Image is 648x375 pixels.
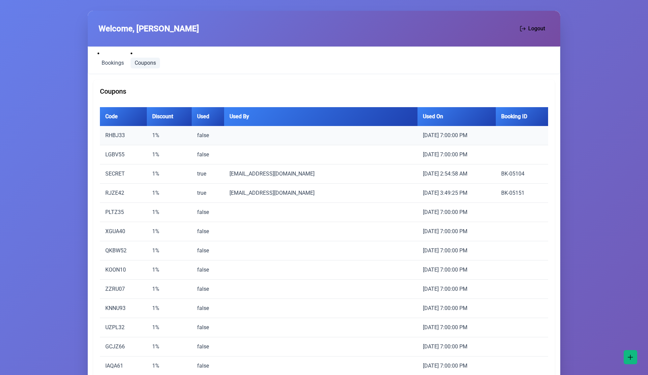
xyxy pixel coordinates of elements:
[100,260,147,280] td: KOON10
[100,107,147,126] th: Code
[100,184,147,203] td: RJZE42
[516,22,549,36] button: Logout
[100,203,147,222] td: PLTZ35
[100,241,147,260] td: QKBW52
[147,145,192,164] td: 1%
[192,299,224,318] td: false
[192,337,224,356] td: false
[100,337,147,356] td: GCJZ66
[496,107,548,126] th: Booking ID
[192,184,224,203] td: true
[135,60,156,66] span: Coupons
[192,280,224,299] td: false
[417,107,496,126] th: Used On
[192,241,224,260] td: false
[192,107,224,126] th: Used
[147,222,192,241] td: 1%
[417,337,496,356] td: [DATE] 7:00:00 PM
[417,260,496,280] td: [DATE] 7:00:00 PM
[192,222,224,241] td: false
[224,107,417,126] th: Used By
[100,86,548,96] div: Coupons
[192,126,224,145] td: false
[131,58,160,68] a: Coupons
[192,145,224,164] td: false
[102,60,124,66] span: Bookings
[417,145,496,164] td: [DATE] 7:00:00 PM
[147,241,192,260] td: 1%
[100,299,147,318] td: KNNU93
[99,23,199,35] span: Welcome, [PERSON_NAME]
[496,164,548,184] td: BK-05104
[100,222,147,241] td: XGUA40
[528,25,545,33] span: Logout
[417,222,496,241] td: [DATE] 7:00:00 PM
[100,280,147,299] td: ZZRU07
[147,203,192,222] td: 1%
[417,184,496,203] td: [DATE] 3:49:25 PM
[100,318,147,337] td: UZPL32
[147,107,192,126] th: Discount
[192,164,224,184] td: true
[147,164,192,184] td: 1%
[98,58,128,68] a: Bookings
[417,164,496,184] td: [DATE] 2:54:58 AM
[417,203,496,222] td: [DATE] 7:00:00 PM
[100,126,147,145] td: RHBJ33
[417,299,496,318] td: [DATE] 7:00:00 PM
[147,280,192,299] td: 1%
[496,184,548,203] td: BK-05151
[131,50,160,68] li: Coupons
[147,299,192,318] td: 1%
[100,164,147,184] td: SECRET
[224,184,417,203] td: [EMAIL_ADDRESS][DOMAIN_NAME]
[192,260,224,280] td: false
[417,241,496,260] td: [DATE] 7:00:00 PM
[147,260,192,280] td: 1%
[192,318,224,337] td: false
[147,337,192,356] td: 1%
[147,318,192,337] td: 1%
[100,145,147,164] td: LGBV55
[98,50,128,68] li: Bookings
[417,126,496,145] td: [DATE] 7:00:00 PM
[417,318,496,337] td: [DATE] 7:00:00 PM
[147,184,192,203] td: 1%
[417,280,496,299] td: [DATE] 7:00:00 PM
[147,126,192,145] td: 1%
[192,203,224,222] td: false
[224,164,417,184] td: [EMAIL_ADDRESS][DOMAIN_NAME]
